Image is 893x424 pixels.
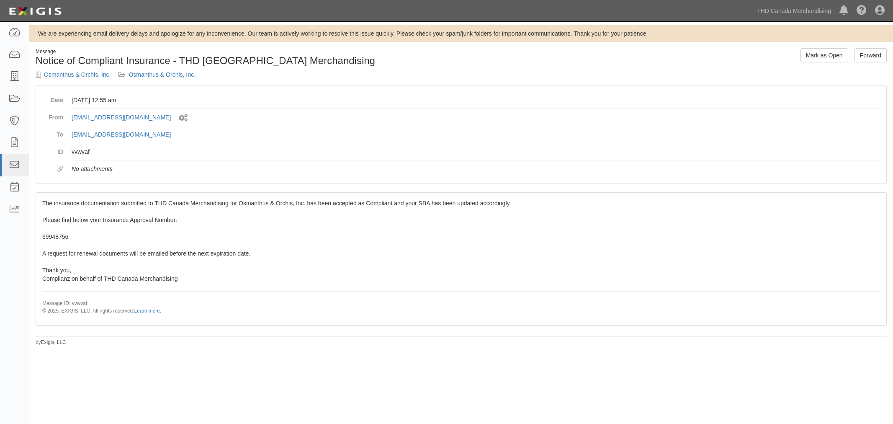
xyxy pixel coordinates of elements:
em: No attachments [72,165,113,172]
a: Exigis, LLC [41,339,66,345]
dt: Date [42,92,63,104]
a: Mark as Open [800,48,848,62]
a: Learn more. [134,308,162,314]
dt: To [42,126,63,139]
dd: [DATE] 12:55 am [72,92,880,109]
dt: From [42,109,63,122]
h1: Notice of Compliant Insurance - THD [GEOGRAPHIC_DATA] Merchandising [36,55,455,66]
a: Osmanthus & Orchis, Inc. [129,71,196,78]
div: Message [36,48,455,55]
span: The insurance documentation submitted to THD Canada Merchandising for Osmanthus & Orchis, Inc. ha... [42,200,880,314]
a: THD Canada Merchandising [753,3,835,19]
a: Osmanthus & Orchis, Inc. [44,71,111,78]
img: logo-5460c22ac91f19d4615b14bd174203de0afe785f0fc80cf4dbbc73dc1793850b.png [6,4,64,19]
a: [EMAIL_ADDRESS][DOMAIN_NAME] [72,131,171,138]
i: Sent by system workflow [179,114,188,122]
a: Forward [854,48,887,62]
i: Help Center - Complianz [857,6,867,16]
p: Message ID: vvwvaf © 2025, EXIGIS, LLC. All rights reserved. [42,300,880,314]
a: [EMAIL_ADDRESS][DOMAIN_NAME] [72,114,171,121]
small: by [36,339,66,346]
i: Attachments [57,166,63,172]
div: We are experiencing email delivery delays and apologize for any inconvenience. Our team is active... [29,29,893,38]
dt: ID [42,143,63,156]
dd: vvwvaf [72,143,880,160]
